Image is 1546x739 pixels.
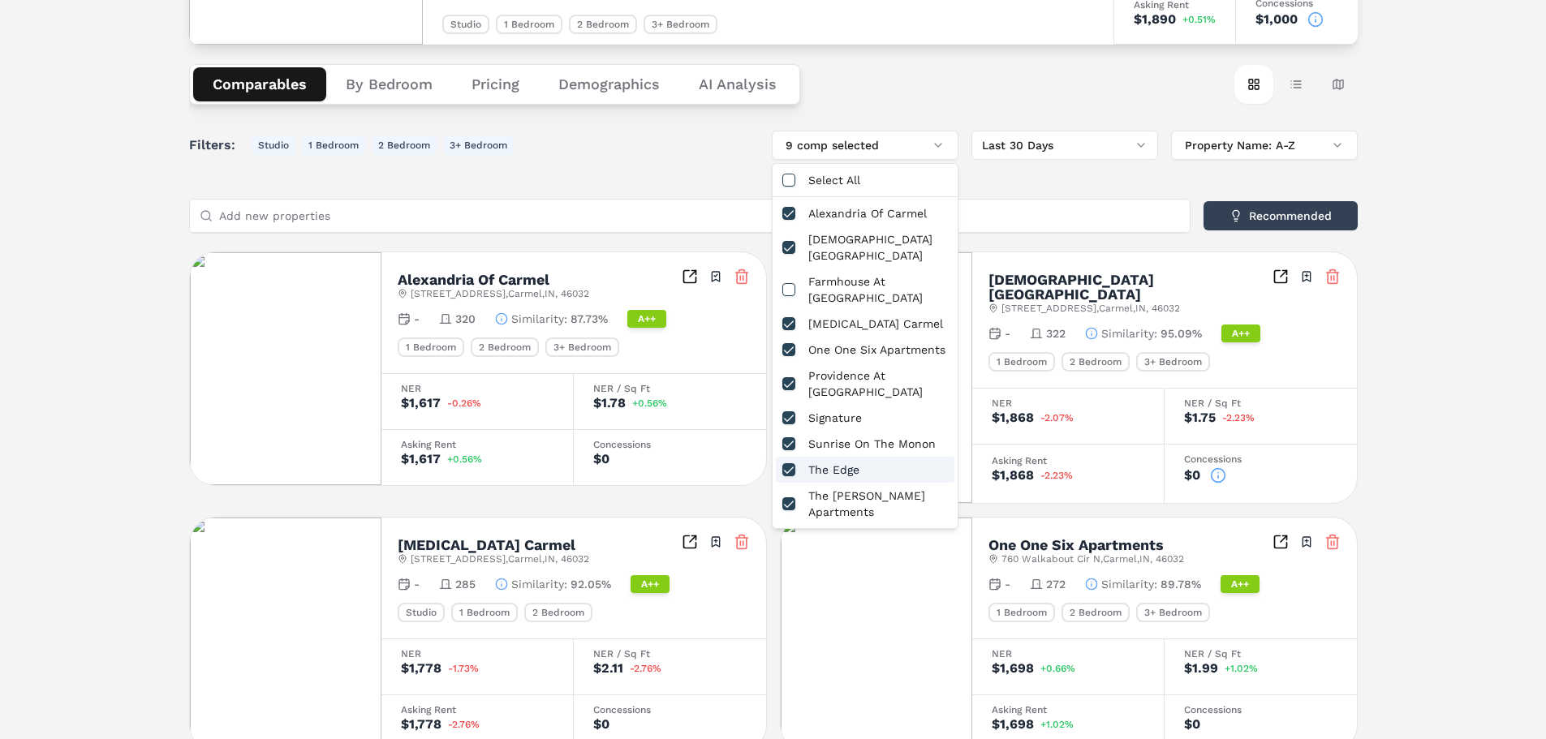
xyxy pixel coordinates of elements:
h2: One One Six Apartments [988,538,1164,552]
div: $1,890 [1134,13,1176,26]
span: -0.26% [447,398,481,408]
div: 2 Bedroom [471,337,539,357]
span: Similarity : [1101,325,1157,342]
div: NER [401,384,553,393]
span: 95.09% [1161,325,1202,342]
a: Inspect Comparables [1273,534,1289,550]
div: [MEDICAL_DATA] Carmel [776,311,954,337]
div: NER / Sq Ft [1184,649,1337,659]
span: 322 [1046,325,1066,342]
div: Asking Rent [401,440,553,449]
div: $1,698 [992,662,1034,675]
span: +1.02% [1040,720,1074,729]
span: -2.76% [448,720,480,729]
span: 87.73% [571,311,608,327]
span: +0.56% [447,454,482,464]
span: Filters: [189,135,245,155]
span: +0.66% [1040,664,1075,673]
button: Property Name: A-Z [1171,131,1358,160]
div: $0 [1184,469,1200,482]
div: $1,000 [1255,13,1298,26]
div: $1,778 [401,662,441,675]
span: - [1005,576,1010,592]
span: 285 [455,576,476,592]
div: $0 [593,718,609,731]
span: 92.05% [571,576,611,592]
span: -2.76% [630,664,661,673]
h2: Alexandria Of Carmel [398,273,549,287]
div: $1.78 [593,397,626,410]
h2: [MEDICAL_DATA] Carmel [398,538,575,552]
div: $2.11 [593,662,623,675]
div: 3+ Bedroom [1136,352,1210,372]
div: Asking Rent [992,456,1144,466]
div: $0 [593,453,609,466]
div: 2 Bedroom [1062,603,1130,622]
span: Similarity : [511,576,567,592]
div: $1,617 [401,397,441,410]
div: NER [992,649,1144,659]
div: 1 Bedroom [398,337,464,357]
div: 3+ Bedroom [545,337,619,357]
span: [STREET_ADDRESS] , Carmel , IN , 46032 [411,552,589,565]
div: Sunrise On The Monon [776,431,954,457]
div: Alexandria Of Carmel [776,200,954,226]
div: 2 Bedroom [1062,352,1130,372]
div: 1 Bedroom [988,352,1055,372]
div: A++ [1221,575,1260,593]
div: NER / Sq Ft [1184,398,1337,408]
div: NER [401,649,553,659]
div: A++ [631,575,670,593]
div: 1 Bedroom [988,603,1055,622]
div: Concessions [593,705,747,715]
div: $1,868 [992,411,1034,424]
a: Inspect Comparables [682,269,698,285]
div: Signature [776,405,954,431]
div: One One Six Apartments [776,337,954,363]
button: By Bedroom [326,67,452,101]
input: Add new properties [219,200,1180,232]
button: 1 Bedroom [302,135,365,155]
div: Studio [398,603,445,622]
div: $1,868 [992,469,1034,482]
div: [DEMOGRAPHIC_DATA][GEOGRAPHIC_DATA] [776,226,954,269]
span: -1.73% [448,664,479,673]
button: Recommended [1204,201,1358,230]
span: - [414,311,420,327]
a: Inspect Comparables [1273,269,1289,285]
div: Asking Rent [992,705,1144,715]
span: +0.56% [632,398,667,408]
div: $1,698 [992,718,1034,731]
button: 2 Bedroom [372,135,437,155]
div: The [PERSON_NAME] Apartments [776,483,954,525]
div: The Edge [776,457,954,483]
div: Select All [776,167,954,193]
span: Similarity : [511,311,567,327]
button: Studio [252,135,295,155]
span: -2.07% [1040,413,1074,423]
div: $1.75 [1184,411,1216,424]
span: - [1005,325,1010,342]
div: 1 Bedroom [451,603,518,622]
span: 89.78% [1161,576,1201,592]
span: [STREET_ADDRESS] , Carmel , IN , 46032 [411,287,589,300]
div: $0 [1184,718,1200,731]
span: 760 Walkabout Cir N , Carmel , IN , 46032 [1001,552,1184,565]
div: 1 Bedroom [496,15,562,34]
div: Providence At [GEOGRAPHIC_DATA] [776,363,954,405]
h2: [DEMOGRAPHIC_DATA][GEOGRAPHIC_DATA] [988,273,1273,302]
div: NER / Sq Ft [593,384,747,393]
div: $1,778 [401,718,441,731]
span: +0.51% [1182,15,1216,24]
div: 3+ Bedroom [1136,603,1210,622]
div: NER / Sq Ft [593,649,747,659]
button: AI Analysis [679,67,796,101]
span: 272 [1046,576,1066,592]
button: Demographics [539,67,679,101]
span: 320 [455,311,476,327]
div: Studio [442,15,489,34]
button: Pricing [452,67,539,101]
div: A++ [1221,324,1260,342]
button: 3+ Bedroom [443,135,514,155]
div: 2 Bedroom [569,15,637,34]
